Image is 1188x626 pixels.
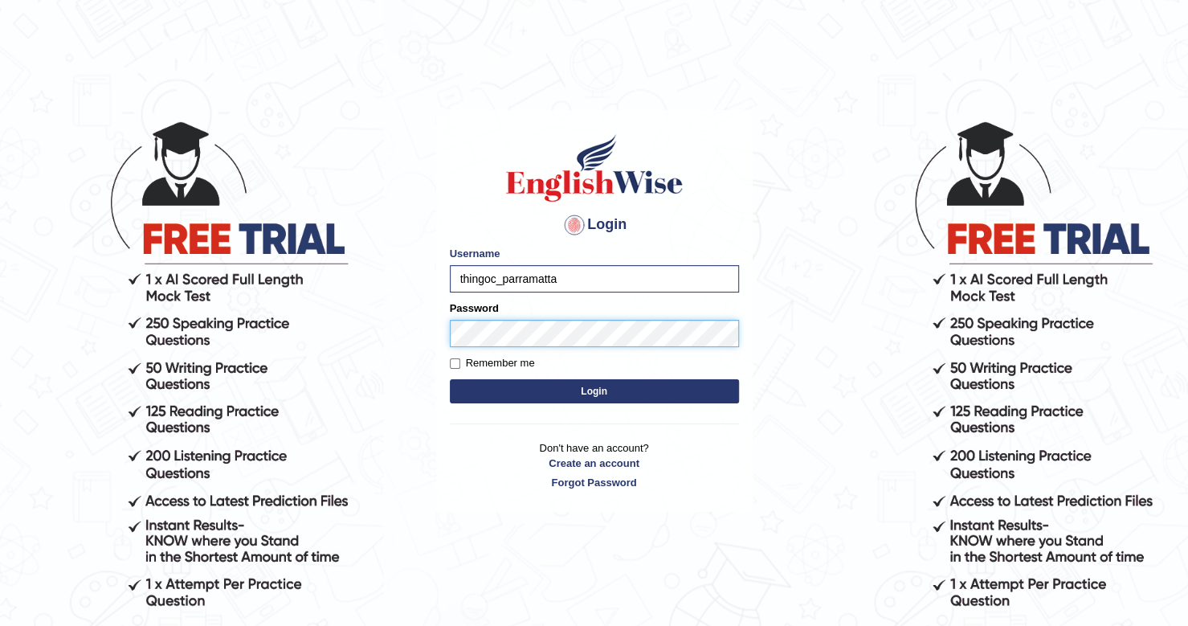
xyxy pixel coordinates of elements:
[450,440,739,490] p: Don't have an account?
[450,355,535,371] label: Remember me
[450,456,739,471] a: Create an account
[450,358,460,369] input: Remember me
[450,379,739,403] button: Login
[450,246,500,261] label: Username
[450,212,739,238] h4: Login
[450,475,739,490] a: Forgot Password
[503,132,686,204] img: Logo of English Wise sign in for intelligent practice with AI
[450,301,499,316] label: Password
